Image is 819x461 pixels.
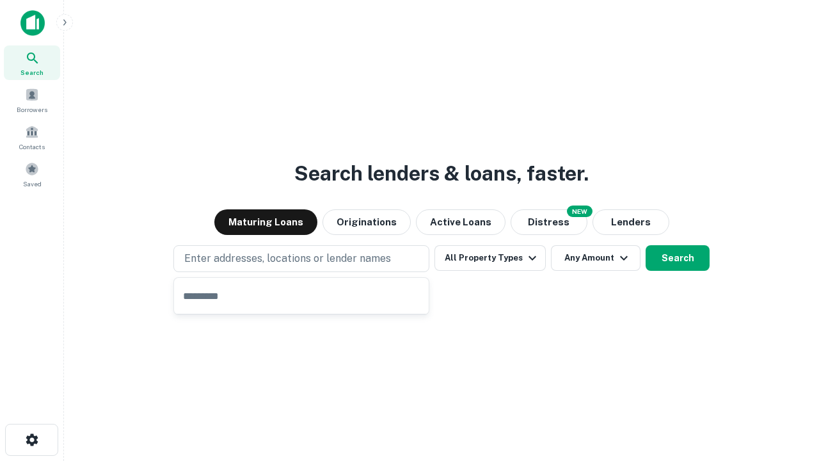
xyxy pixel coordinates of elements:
img: capitalize-icon.png [20,10,45,36]
p: Enter addresses, locations or lender names [184,251,391,266]
a: Borrowers [4,83,60,117]
a: Saved [4,157,60,191]
a: Contacts [4,120,60,154]
button: Maturing Loans [214,209,317,235]
button: Search distressed loans with lien and other non-mortgage details. [511,209,587,235]
div: NEW [567,206,592,217]
h3: Search lenders & loans, faster. [294,158,589,189]
button: Any Amount [551,245,640,271]
span: Borrowers [17,104,47,115]
span: Saved [23,179,42,189]
button: Search [646,245,710,271]
button: All Property Types [434,245,546,271]
span: Search [20,67,44,77]
span: Contacts [19,142,45,152]
button: Lenders [592,209,669,235]
button: Active Loans [416,209,505,235]
a: Search [4,45,60,80]
button: Enter addresses, locations or lender names [173,245,429,272]
button: Originations [322,209,411,235]
iframe: Chat Widget [755,359,819,420]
